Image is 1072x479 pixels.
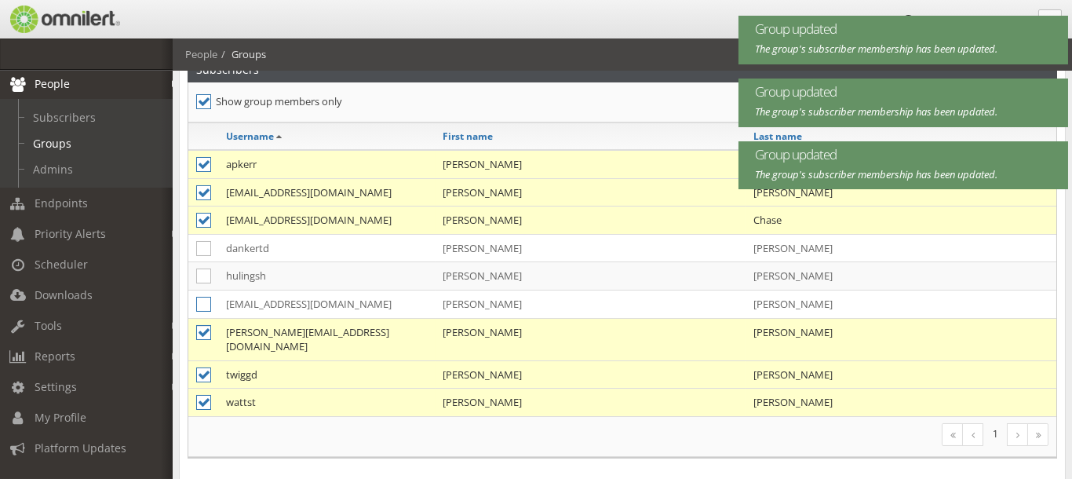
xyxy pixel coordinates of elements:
a: Last [1027,423,1048,446]
li: Groups [217,47,266,62]
a: First name [443,130,494,143]
a: Collapse Menu [1038,9,1062,33]
span: Tools [35,318,62,333]
td: Chase [746,207,1056,235]
td: [PERSON_NAME] [746,360,1056,389]
td: apkerr [218,150,436,178]
a: First [942,423,963,446]
img: Omnilert [8,5,120,33]
td: [EMAIL_ADDRESS][DOMAIN_NAME] [218,291,436,319]
td: [PERSON_NAME] [746,318,1056,360]
td: [PERSON_NAME] [436,360,746,389]
span: Downloads [35,287,93,302]
td: [PERSON_NAME] [436,291,746,319]
td: [PERSON_NAME] [746,234,1056,262]
td: [EMAIL_ADDRESS][DOMAIN_NAME] [218,207,436,235]
span: Settings [35,379,77,394]
li: People [185,47,217,62]
em: The group's subscriber membership has been updated. [755,42,997,56]
span: Priority Alerts [35,226,106,241]
span: My Profile [35,410,86,425]
span: Group updated [755,145,1045,164]
td: [PERSON_NAME] [436,262,746,291]
span: Help [35,11,67,25]
td: [EMAIL_ADDRESS][DOMAIN_NAME] [218,178,436,207]
td: hulingsh [218,262,436,291]
td: [PERSON_NAME] [436,234,746,262]
span: Scheduler [35,257,88,272]
td: [PERSON_NAME] [746,262,1056,291]
span: Endpoints [35,196,88,210]
td: [PERSON_NAME] [746,291,1056,319]
a: Next [1007,423,1028,446]
td: [PERSON_NAME] [436,389,746,416]
td: [PERSON_NAME] [436,150,746,178]
em: The group's subscriber membership has been updated. [755,167,997,181]
span: Reports [35,349,75,364]
a: Username [226,130,274,143]
td: wattst [218,389,436,416]
td: dankertd [218,234,436,262]
td: [PERSON_NAME] [436,207,746,235]
span: [PERSON_NAME] [917,14,997,28]
label: Show group members only [196,92,612,112]
span: Platform Updates [35,441,126,455]
td: [PERSON_NAME][EMAIL_ADDRESS][DOMAIN_NAME] [218,318,436,360]
td: [PERSON_NAME] [436,318,746,360]
td: [PERSON_NAME] [746,389,1056,416]
span: People [35,76,70,91]
td: [PERSON_NAME] [746,178,1056,207]
span: Group updated [755,82,1045,101]
span: Group updated [755,20,1045,38]
a: Last name [753,130,802,143]
li: 1 [983,423,1008,444]
td: twiggd [218,360,436,389]
td: [PERSON_NAME] [436,178,746,207]
em: The group's subscriber membership has been updated. [755,104,997,119]
a: Previous [962,423,983,446]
